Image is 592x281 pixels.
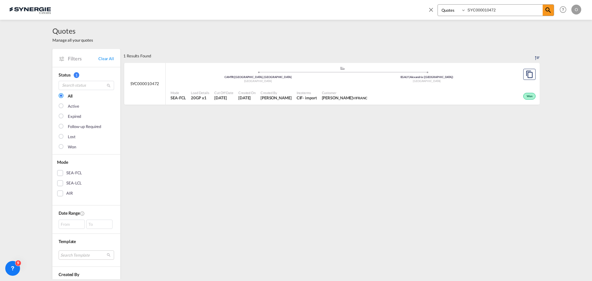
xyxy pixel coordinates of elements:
[224,75,292,79] span: CAMTR [GEOGRAPHIC_DATA], [GEOGRAPHIC_DATA]
[322,95,367,101] span: Marie-Josee Lemire VIFRANC
[413,79,441,83] span: [GEOGRAPHIC_DATA]
[68,124,101,130] div: Follow-up Required
[261,90,292,95] span: Created By
[238,95,256,101] span: 15 Apr 2025
[214,95,233,101] span: 15 Apr 2025
[66,190,73,196] div: AIR
[558,4,568,15] span: Help
[123,49,151,63] div: 1 Results Found
[106,83,111,88] md-icon: icon-magnify
[353,96,367,100] span: VIFRANC
[74,72,79,78] span: 1
[526,71,533,78] md-icon: assets/icons/custom/copyQuote.svg
[428,4,438,19] span: icon-close
[523,69,536,80] button: Copy Quote
[527,94,534,99] span: Won
[297,95,317,101] div: CIF import
[543,5,554,16] span: icon-magnify
[57,170,116,176] md-checkbox: SEA-FCL
[59,210,80,216] span: Date Range
[191,95,209,101] span: 20GP x 1
[130,81,159,86] span: SYC000010472
[214,90,233,95] span: Cut Off Date
[59,220,114,229] span: From To
[191,90,209,95] span: Load Details
[66,170,82,176] div: SEA-FCL
[52,26,93,36] span: Quotes
[98,56,114,61] a: Clear All
[86,220,113,229] div: To
[80,211,85,216] md-icon: Created On
[545,6,552,14] md-icon: icon-magnify
[68,93,72,99] div: All
[401,75,453,79] span: EGALY Alexandria ([GEOGRAPHIC_DATA])
[59,239,76,244] span: Template
[571,5,581,14] div: O
[171,95,186,101] span: SEA-FCL
[66,180,82,186] div: SEA-LCL
[59,220,85,229] div: From
[68,134,76,140] div: Lost
[171,90,186,95] span: Mode
[124,63,540,105] div: SYC000010472 assets/icons/custom/ship-fill.svgassets/icons/custom/roll-o-plane.svgOriginMontreal,...
[297,90,317,95] span: Incoterms
[234,75,235,79] span: |
[59,81,114,90] input: Search status
[68,55,98,62] span: Filters
[52,37,93,43] span: Manage all your quotes
[523,93,536,100] div: Won
[466,5,543,15] input: Enter Quotation Number
[59,72,70,77] span: Status
[238,90,256,95] span: Created On
[558,4,571,15] div: Help
[9,3,51,17] img: 1f56c880d42311ef80fc7dca854c8e59.png
[428,6,434,13] md-icon: icon-close
[57,190,116,196] md-checkbox: AIR
[302,95,317,101] div: - import
[339,67,346,70] md-icon: assets/icons/custom/ship-fill.svg
[244,79,272,83] span: [GEOGRAPHIC_DATA]
[68,103,79,110] div: Active
[57,159,68,165] span: Mode
[68,114,81,120] div: Expired
[68,144,76,150] div: Won
[535,49,540,63] div: Sort by: Created On
[409,75,410,79] span: |
[59,72,114,78] div: Status 1
[59,272,79,277] span: Created By
[297,95,303,101] div: CIF
[322,90,367,95] span: Customer
[57,180,116,186] md-checkbox: SEA-LCL
[261,95,292,101] span: Pablo Gomez Saldarriaga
